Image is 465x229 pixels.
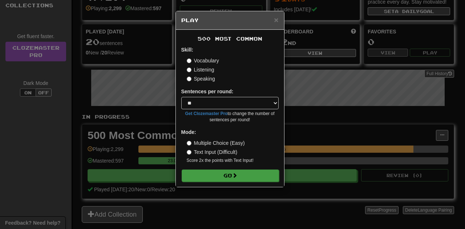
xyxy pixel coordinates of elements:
input: Multiple Choice (Easy) [187,141,191,146]
label: Speaking [187,75,215,82]
button: Go [182,169,279,182]
label: Vocabulary [187,57,219,64]
small: to change the number of sentences per round! [181,111,279,123]
label: Sentences per round: [181,88,234,95]
small: Score 2x the points with Text Input ! [187,158,279,164]
strong: Mode: [181,129,196,135]
label: Listening [187,66,214,73]
span: × [274,16,278,24]
input: Vocabulary [187,58,191,63]
label: Text Input (Difficult) [187,148,238,156]
label: Multiple Choice (Easy) [187,139,245,147]
input: Text Input (Difficult) [187,150,191,155]
h5: Play [181,17,279,24]
span: 500 Most Common [198,36,262,42]
button: Close [274,16,278,24]
input: Speaking [187,77,191,81]
strong: Skill: [181,47,193,53]
input: Listening [187,68,191,72]
a: Get Clozemaster Pro [185,111,228,116]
